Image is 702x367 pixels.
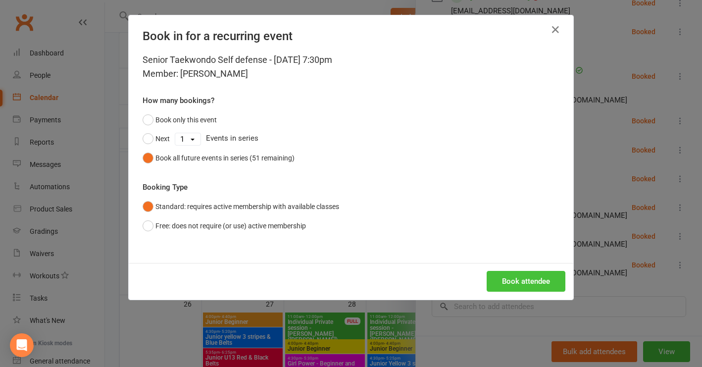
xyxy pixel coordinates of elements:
button: Book all future events in series (51 remaining) [143,149,295,167]
div: Events in series [143,129,559,148]
div: Senior Taekwondo Self defense - [DATE] 7:30pm Member: [PERSON_NAME] [143,53,559,81]
label: Booking Type [143,181,188,193]
div: Book all future events in series (51 remaining) [155,153,295,163]
button: Standard: requires active membership with available classes [143,197,339,216]
h4: Book in for a recurring event [143,29,559,43]
div: Open Intercom Messenger [10,333,34,357]
button: Book attendee [487,271,565,292]
button: Next [143,129,170,148]
label: How many bookings? [143,95,214,106]
button: Book only this event [143,110,217,129]
button: Free: does not require (or use) active membership [143,216,306,235]
button: Close [548,22,563,38]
